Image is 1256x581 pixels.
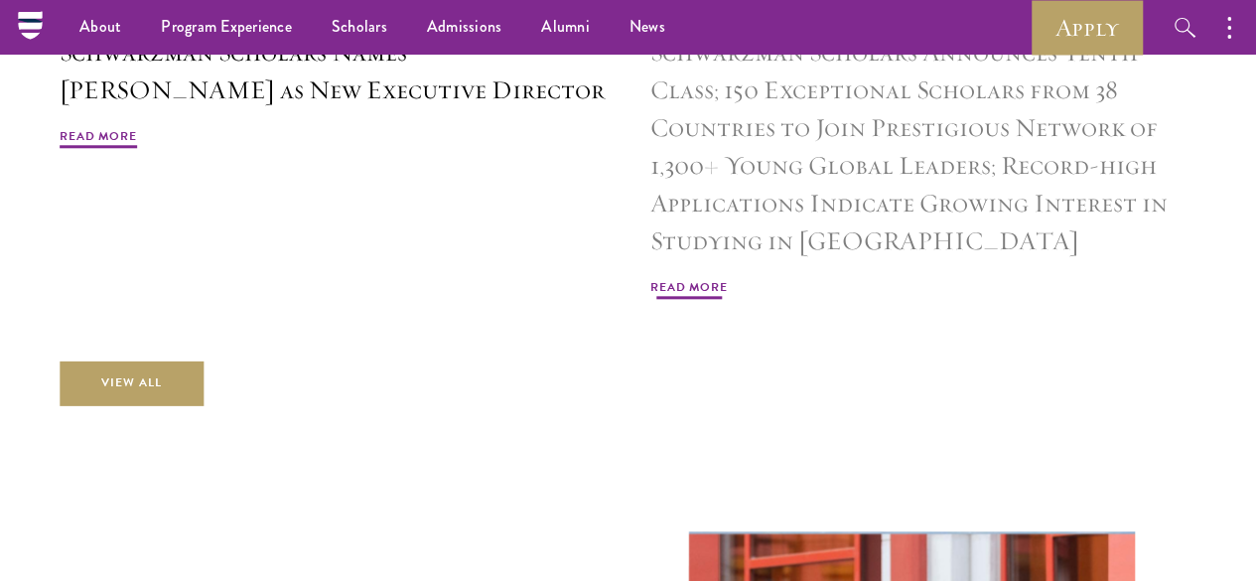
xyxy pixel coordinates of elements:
[650,4,1196,302] a: News Schwarzman Scholars Announces Tenth Class; 150 Exceptional Scholars from 38 Countries to Joi...
[60,362,204,406] a: View All
[60,4,606,151] a: Press Releases Schwarzman Scholars Names [PERSON_NAME] as New Executive Director Read More
[60,127,137,151] span: Read More
[650,278,728,302] span: Read More
[60,34,606,109] h3: Schwarzman Scholars Names [PERSON_NAME] as New Executive Director
[650,34,1196,260] h3: Schwarzman Scholars Announces Tenth Class; 150 Exceptional Scholars from 38 Countries to Join Pre...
